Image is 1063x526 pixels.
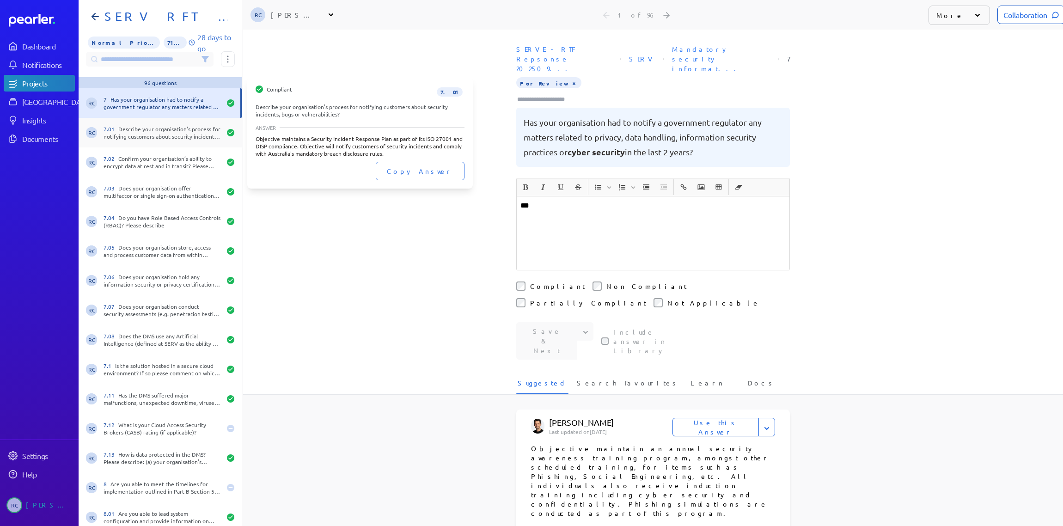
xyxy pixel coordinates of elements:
[590,179,613,195] span: Insert Unordered List
[104,391,118,399] span: 7.11
[104,451,221,465] div: How is data protected in the DMS? Please describe: (a) your organisation’s procedures for protect...
[676,179,691,195] button: Insert link
[86,334,97,345] span: Robert Craig
[614,179,637,195] span: Insert Ordered List
[672,418,759,436] button: Use this Answer
[553,179,568,195] button: Underline
[625,378,679,393] span: Favourites
[731,179,746,195] button: Clear Formatting
[22,79,74,88] div: Projects
[104,184,118,192] span: 7.03
[104,391,221,406] div: Has the DMS suffered major malfunctions, unexpected downtime, viruses/ bugs or major errors in th...
[568,147,625,157] span: cyber security
[104,421,118,428] span: 7.12
[4,56,75,73] a: Notifications
[549,417,686,428] p: [PERSON_NAME]
[104,480,221,495] div: Are you able to meet the timelines for implementation outlined in Part B Section 5. Project Timel...
[271,10,317,19] div: [PERSON_NAME]
[655,179,672,195] span: Decrease Indent
[86,245,97,257] span: Robert Craig
[675,179,692,195] span: Insert link
[104,214,118,221] span: 7.04
[104,184,221,199] div: Does your organisation offer multifactor or single sign-on authentication options (such as Azure ...
[711,179,727,195] button: Insert table
[535,179,551,195] span: Italic
[638,179,654,195] button: Increase Indent
[86,393,97,404] span: Robert Craig
[6,497,22,513] span: Robert Craig
[256,103,464,118] div: Describe your organisation’s process for notifying customers about security incidents, bugs or vu...
[516,77,581,88] span: For Review
[267,86,292,97] span: Compliant
[250,7,265,22] span: Robert Craig
[104,303,118,310] span: 7.07
[22,134,74,143] div: Documents
[104,155,118,162] span: 7.02
[104,244,221,258] div: Does your organisation store, access and process customer data from within [GEOGRAPHIC_DATA] only?
[86,453,97,464] span: Robert Craig
[667,298,760,307] label: Not Applicable
[4,112,75,128] a: Insights
[22,451,74,460] div: Settings
[730,179,747,195] span: Clear Formatting
[88,37,160,49] span: Priority
[758,418,775,436] button: Expand
[104,510,118,517] span: 8.01
[530,281,585,291] label: Compliant
[552,179,569,195] span: Underline
[104,273,221,288] div: Does your organisation hold any information security or privacy certifications (e.g. ISO27001, SO...
[690,378,724,393] span: Learn
[104,480,110,488] span: 8
[4,75,75,92] a: Projects
[531,419,544,434] img: James Layton
[524,115,782,159] pre: Has your organisation had to notify a government regulator any matters related to privacy, data h...
[601,337,609,345] input: This checkbox controls whether your answer will be included in the Answer Library for future use
[22,97,91,106] div: [GEOGRAPHIC_DATA]
[86,186,97,197] span: Robert Craig
[531,444,775,518] p: Objective maintain an annual security awareness training program, amongst other scheduled trainin...
[86,305,97,316] span: Robert Craig
[86,157,97,168] span: Robert Craig
[104,244,118,251] span: 7.05
[22,60,74,69] div: Notifications
[86,98,97,109] span: Robert Craig
[590,179,606,195] button: Insert Unordered List
[936,11,964,20] p: More
[197,31,235,54] p: 28 days to go
[101,9,227,24] h1: SERV RFT Response
[26,497,72,513] div: [PERSON_NAME]
[437,87,463,97] span: 7.01
[638,179,654,195] span: Increase Indent
[387,166,453,176] span: Copy Answer
[549,428,672,435] p: Last updated on [DATE]
[710,179,727,195] span: Insert table
[164,37,187,49] span: 71% of Questions Completed
[144,79,177,86] div: 96 questions
[86,127,97,138] span: Robert Craig
[516,95,574,104] input: Type here to add tags
[104,332,221,347] div: Does the DMS use any Artificial Intelligence (defined at SERV as the ability of machines to perfo...
[570,78,578,87] button: Tag at index 0 with value ForReview focussed. Press backspace to remove
[518,179,533,195] button: Bold
[104,155,221,170] div: Confirm your organisation’s ability to encrypt data at rest and in transit? Please describe the m...
[606,281,687,291] label: Non Compliant
[4,93,75,110] a: [GEOGRAPHIC_DATA]
[570,179,586,195] button: Strike through
[693,179,709,195] span: Insert Image
[693,179,709,195] button: Insert Image
[104,273,118,281] span: 7.06
[783,50,794,67] span: Reference Number: 7
[86,364,97,375] span: Robert Craig
[613,327,692,355] label: This checkbox controls whether your answer will be included in the Answer Library for future use
[4,466,75,483] a: Help
[86,216,97,227] span: Robert Craig
[668,41,774,77] span: Section: Mandatory security information required
[104,362,115,369] span: 7.1
[104,332,118,340] span: 7.08
[4,447,75,464] a: Settings
[104,362,221,377] div: Is the solution hosted in a secure cloud environment? If so please comment on which one.
[577,378,617,393] span: Search
[86,423,97,434] span: Robert Craig
[22,470,74,479] div: Help
[376,162,464,180] button: Copy Answer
